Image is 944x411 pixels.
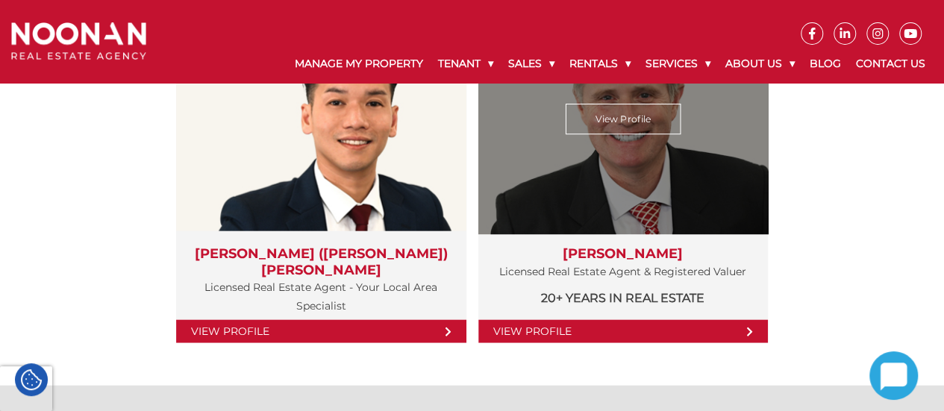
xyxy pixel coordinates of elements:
div: Cookie Settings [15,363,48,396]
a: Contact Us [848,45,933,83]
p: Licensed Real Estate Agent - Your Local Area Specialist [191,278,451,316]
a: Blog [802,45,848,83]
a: Manage My Property [287,45,431,83]
h3: [PERSON_NAME] [493,246,753,263]
h3: [PERSON_NAME] ([PERSON_NAME]) [PERSON_NAME] [191,246,451,278]
a: Rentals [562,45,638,83]
a: Services [638,45,718,83]
a: About Us [718,45,802,83]
a: Tenant [431,45,501,83]
p: Licensed Real Estate Agent & Registered Valuer [493,263,753,281]
p: 20+ years in Real Estate [493,289,753,307]
a: View Profile [478,320,768,343]
a: Sales [501,45,562,83]
a: View Profile [176,320,466,343]
a: View Profile [565,104,681,135]
img: Noonan Real Estate Agency [11,22,146,60]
